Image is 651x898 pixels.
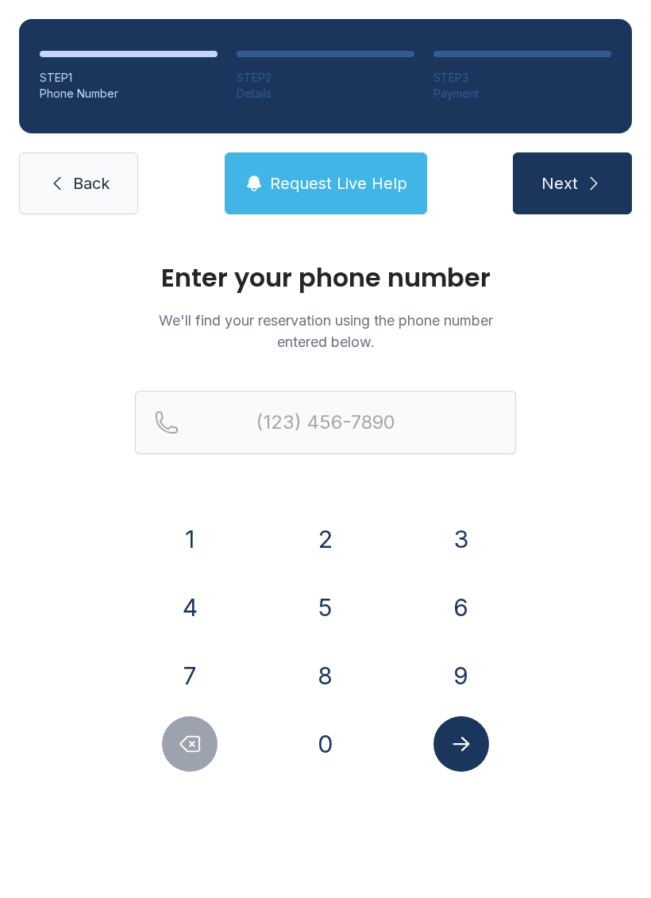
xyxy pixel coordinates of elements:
[433,511,489,567] button: 3
[162,716,218,772] button: Delete number
[298,648,353,703] button: 8
[162,580,218,635] button: 4
[237,86,414,102] div: Details
[162,511,218,567] button: 1
[135,265,516,291] h1: Enter your phone number
[541,172,578,195] span: Next
[433,70,611,86] div: STEP 3
[73,172,110,195] span: Back
[237,70,414,86] div: STEP 2
[298,511,353,567] button: 2
[298,580,353,635] button: 5
[433,648,489,703] button: 9
[298,716,353,772] button: 0
[135,310,516,353] p: We'll find your reservation using the phone number entered below.
[40,86,218,102] div: Phone Number
[433,580,489,635] button: 6
[135,391,516,454] input: Reservation phone number
[270,172,407,195] span: Request Live Help
[162,648,218,703] button: 7
[433,86,611,102] div: Payment
[40,70,218,86] div: STEP 1
[433,716,489,772] button: Submit lookup form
